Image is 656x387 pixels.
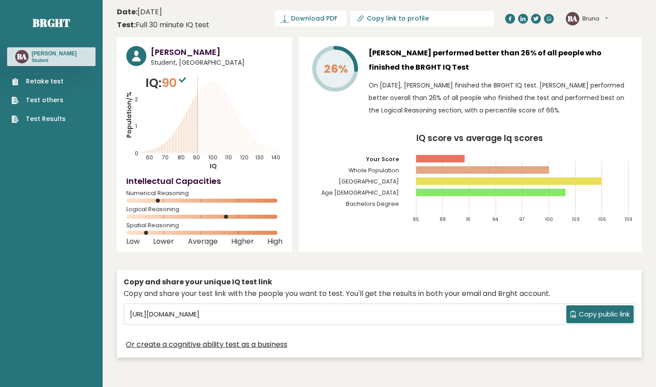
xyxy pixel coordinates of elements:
tspan: 60 [146,154,153,161]
tspan: Population/% [125,92,133,138]
tspan: 100 [545,216,553,223]
tspan: 70 [162,154,169,161]
div: Copy and share your unique IQ test link [124,277,635,287]
tspan: [GEOGRAPHIC_DATA] [339,178,399,185]
tspan: Age [DEMOGRAPHIC_DATA] [321,189,399,196]
b: Date: [117,7,137,17]
span: Numerical Reasoning [126,191,282,195]
tspan: Your Score [366,155,399,163]
tspan: Whole Population [349,166,399,174]
span: Logical Reasoning [126,208,282,211]
p: On [DATE], [PERSON_NAME] finished the BRGHT IQ test. [PERSON_NAME] performed better overall than ... [369,79,632,117]
tspan: 26% [324,61,348,77]
span: Average [188,240,218,243]
tspan: 109 [625,216,633,223]
span: Higher [231,240,254,243]
span: High [267,240,282,243]
tspan: 0 [135,150,138,157]
tspan: 1 [135,122,137,130]
tspan: Bachelors Degree [346,200,399,208]
h3: [PERSON_NAME] [32,50,77,57]
a: Download PDF [275,11,346,26]
div: Full 30 minute IQ test [117,20,209,30]
tspan: 110 [225,154,232,161]
tspan: 91 [466,216,470,223]
b: Test: [117,20,136,30]
span: Lower [153,240,174,243]
tspan: 94 [492,216,498,223]
tspan: IQ score vs average Iq scores [416,132,543,144]
button: Copy public link [566,305,634,323]
tspan: 90 [193,154,200,161]
tspan: 120 [240,154,249,161]
span: Download PDF [291,14,337,23]
button: Bruna [582,14,608,23]
h3: [PERSON_NAME] [151,46,282,58]
tspan: 2 [135,96,138,103]
p: IQ: [145,74,188,92]
span: Spatial Reasoning [126,224,282,227]
tspan: 97 [519,216,525,223]
tspan: 106 [598,216,606,223]
span: Student, [GEOGRAPHIC_DATA] [151,58,282,67]
a: Test Results [12,114,66,124]
text: BA [568,13,577,23]
tspan: 140 [271,154,280,161]
tspan: 103 [572,216,580,223]
div: Copy and share your test link with the people you want to test. You'll get the results in both yo... [124,288,635,299]
text: BA [17,51,27,62]
a: Retake test [12,77,66,86]
span: Low [126,240,140,243]
p: Student [32,58,77,64]
h3: [PERSON_NAME] performed better than 26% of all people who finished the BRGHT IQ Test [369,46,632,75]
time: [DATE] [117,7,162,17]
a: Test others [12,96,66,105]
h4: Intellectual Capacities [126,175,282,187]
a: Brght [33,16,70,30]
span: Copy public link [579,309,630,320]
tspan: 88 [440,216,446,223]
span: 90 [162,75,188,91]
tspan: IQ [210,162,217,171]
tspan: 80 [178,154,185,161]
tspan: 85 [413,216,419,223]
tspan: 100 [208,154,217,161]
a: Or create a cognitive ability test as a business [126,339,287,350]
tspan: 130 [255,154,264,161]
